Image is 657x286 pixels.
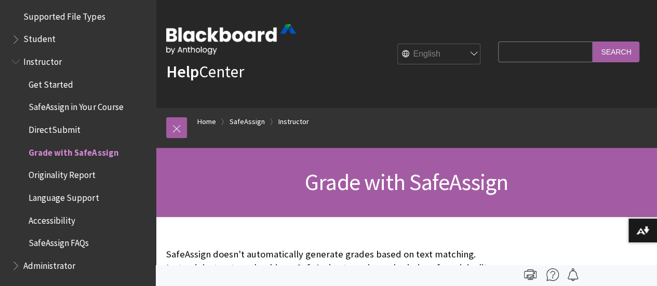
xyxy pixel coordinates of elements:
[230,115,265,128] a: SafeAssign
[29,235,89,249] span: SafeAssign FAQs
[197,115,216,128] a: Home
[398,44,481,65] select: Site Language Selector
[567,268,579,281] img: Follow this page
[29,144,118,158] span: Grade with SafeAssign
[29,99,123,113] span: SafeAssign in Your Course
[29,212,75,226] span: Accessibility
[23,53,62,67] span: Instructor
[593,42,639,62] input: Search
[166,61,244,82] a: HelpCenter
[23,8,105,22] span: Supported File Types
[278,115,309,128] a: Instructor
[166,61,199,82] strong: Help
[524,268,537,281] img: Print
[29,76,73,90] span: Get Started
[29,167,96,181] span: Originality Report
[166,24,296,55] img: Blackboard by Anthology
[29,189,99,203] span: Language Support
[29,121,81,135] span: DirectSubmit
[23,257,75,271] span: Administrator
[23,31,56,45] span: Student
[546,268,559,281] img: More help
[305,168,508,196] span: Grade with SafeAssign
